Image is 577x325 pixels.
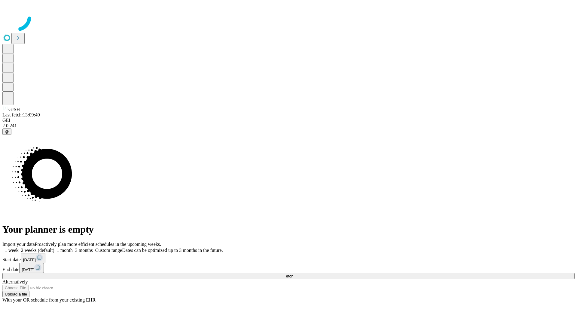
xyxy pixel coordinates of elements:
[57,248,73,253] span: 1 month
[19,263,44,273] button: [DATE]
[2,297,96,302] span: With your OR schedule from your existing EHR
[2,279,28,284] span: Alternatively
[2,118,575,123] div: GEI
[75,248,93,253] span: 3 months
[21,248,54,253] span: 2 weeks (default)
[2,128,11,135] button: @
[2,291,29,297] button: Upload a file
[2,123,575,128] div: 2.0.241
[21,253,45,263] button: [DATE]
[283,274,293,278] span: Fetch
[2,263,575,273] div: End date
[2,242,35,247] span: Import your data
[22,268,34,272] span: [DATE]
[2,273,575,279] button: Fetch
[2,112,40,117] span: Last fetch: 13:09:49
[2,224,575,235] h1: Your planner is empty
[5,248,19,253] span: 1 week
[5,129,9,134] span: @
[2,253,575,263] div: Start date
[95,248,122,253] span: Custom range
[8,107,20,112] span: GJSH
[122,248,223,253] span: Dates can be optimized up to 3 months in the future.
[35,242,161,247] span: Proactively plan more efficient schedules in the upcoming weeks.
[23,258,36,262] span: [DATE]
